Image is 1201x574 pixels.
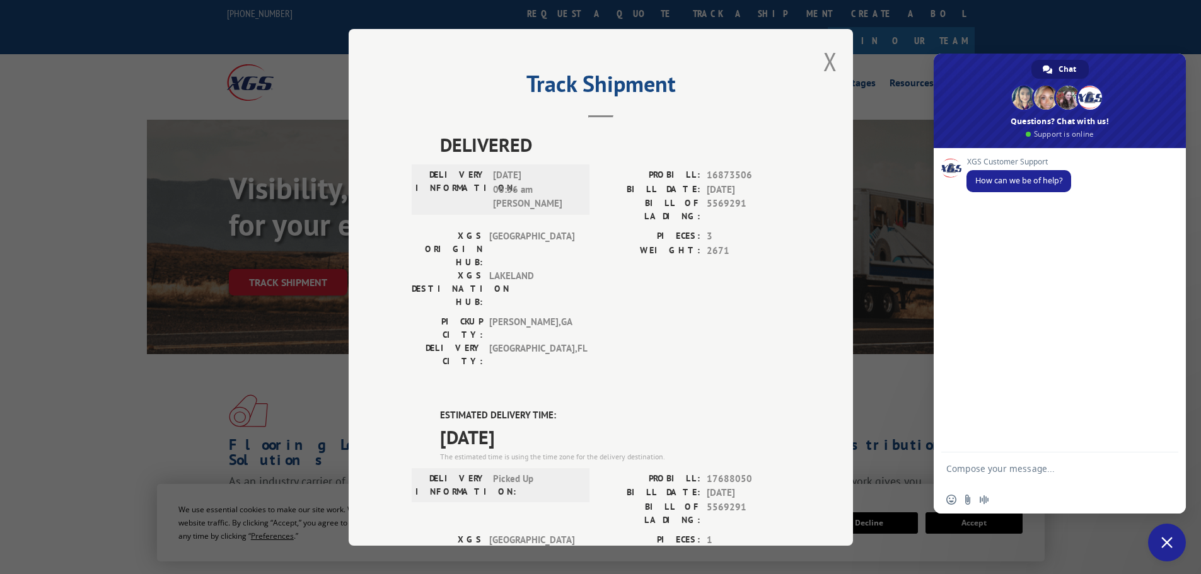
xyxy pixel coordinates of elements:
span: 16873506 [707,168,790,183]
label: PROBILL: [601,471,700,486]
label: PIECES: [601,532,700,547]
span: 2671 [707,243,790,258]
label: XGS DESTINATION HUB: [412,269,483,309]
label: BILL OF LADING: [601,500,700,526]
h2: Track Shipment [412,75,790,99]
label: BILL DATE: [601,486,700,500]
span: [GEOGRAPHIC_DATA] [489,532,574,572]
label: PICKUP CITY: [412,315,483,342]
button: Close modal [823,45,837,78]
label: PROBILL: [601,168,700,183]
span: LAKELAND [489,269,574,309]
span: [DATE] 06:56 am [PERSON_NAME] [493,168,578,211]
span: Send a file [963,495,973,505]
div: The estimated time is using the time zone for the delivery destination. [440,451,790,462]
span: 5569291 [707,197,790,223]
span: 5569291 [707,500,790,526]
label: PIECES: [601,229,700,244]
span: [GEOGRAPHIC_DATA] [489,229,574,269]
label: WEIGHT: [601,243,700,258]
span: How can we be of help? [975,175,1062,186]
span: XGS Customer Support [966,158,1071,166]
label: XGS ORIGIN HUB: [412,532,483,572]
span: [DATE] [707,182,790,197]
span: [GEOGRAPHIC_DATA] , FL [489,342,574,368]
span: 1 [707,532,790,547]
span: Picked Up [493,471,578,498]
span: Chat [1059,60,1076,79]
label: BILL DATE: [601,182,700,197]
span: 17688050 [707,471,790,486]
div: Chat [1031,60,1089,79]
label: DELIVERY INFORMATION: [415,471,487,498]
span: Audio message [979,495,989,505]
span: Insert an emoji [946,495,956,505]
div: Close chat [1148,524,1186,561]
span: [PERSON_NAME] , GA [489,315,574,342]
label: DELIVERY CITY: [412,342,483,368]
span: [DATE] [707,486,790,500]
span: [DATE] [440,422,790,451]
label: XGS ORIGIN HUB: [412,229,483,269]
span: DELIVERED [440,130,790,159]
textarea: Compose your message... [946,463,1146,486]
label: ESTIMATED DELIVERY TIME: [440,408,790,423]
label: BILL OF LADING: [601,197,700,223]
label: DELIVERY INFORMATION: [415,168,487,211]
span: 3 [707,229,790,244]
